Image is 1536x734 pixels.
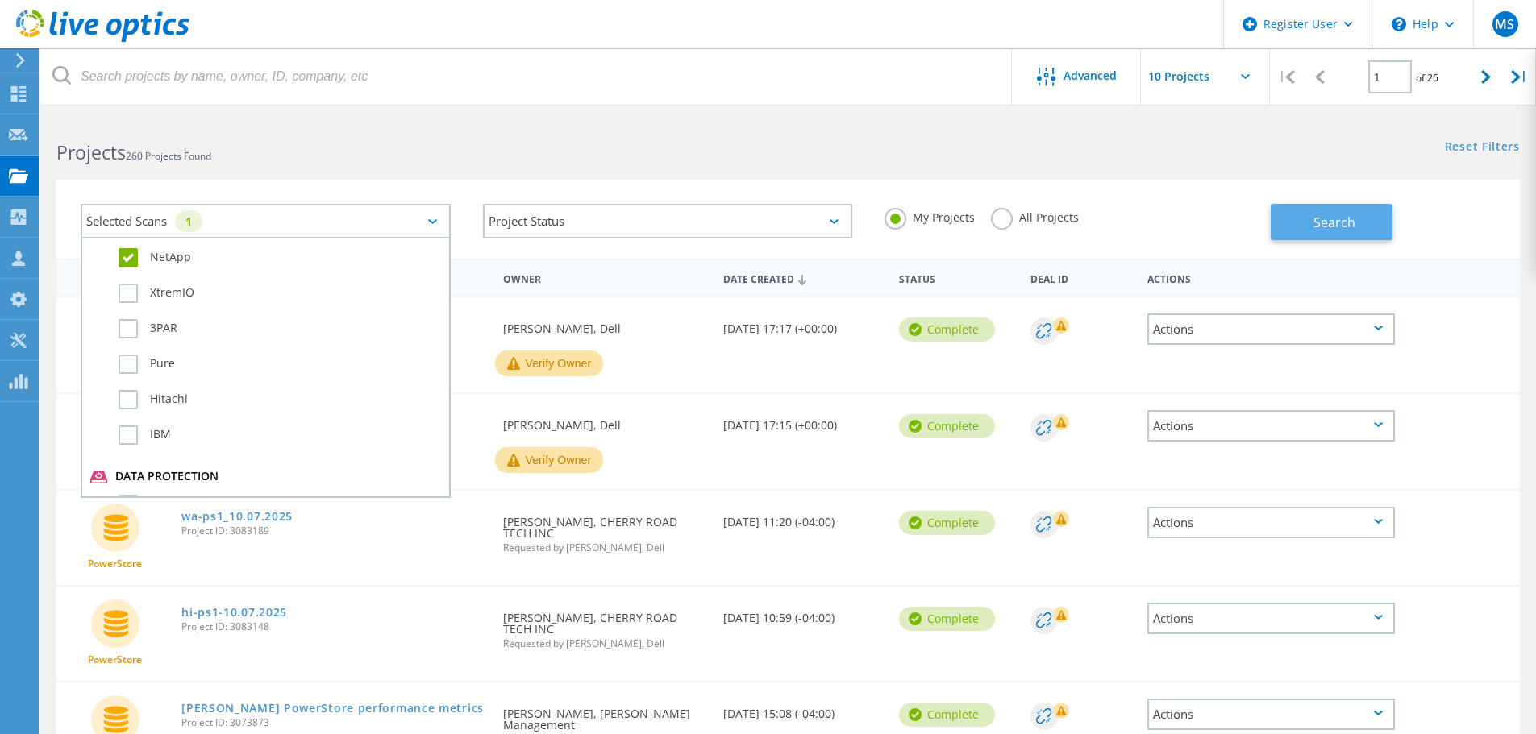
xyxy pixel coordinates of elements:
div: [PERSON_NAME], CHERRY ROAD TECH INC [495,491,714,569]
div: Complete [899,607,995,631]
div: Complete [899,703,995,727]
a: [PERSON_NAME] PowerStore performance metrics [181,703,484,714]
a: wa-ps1_10.07.2025 [181,511,293,522]
div: 1 [175,210,202,232]
div: Data Protection [90,469,441,485]
div: Complete [899,414,995,438]
span: of 26 [1416,71,1438,85]
button: Verify Owner [495,350,603,376]
label: Hitachi [119,390,441,409]
div: Actions [1147,507,1395,538]
span: Requested by [PERSON_NAME], Dell [503,543,706,553]
span: Project ID: 3073873 [181,718,487,728]
div: [PERSON_NAME], Dell [495,394,714,447]
div: | [1270,48,1303,106]
div: Owner [495,263,714,292]
a: Reset Filters [1445,141,1520,155]
b: Projects [56,139,126,165]
div: Actions [1147,313,1395,345]
div: Project Status [483,204,853,238]
div: Status [891,263,1022,292]
span: 260 Projects Found [126,149,211,163]
label: Pure [119,355,441,374]
label: XtremIO [119,284,441,303]
label: IBM [119,425,441,445]
div: | [1503,48,1536,106]
a: hi-ps1-10.07.2025 [181,607,287,618]
div: [DATE] 11:20 (-04:00) [715,491,891,544]
span: Project ID: 3083148 [181,622,487,632]
div: [PERSON_NAME], Dell [495,297,714,350]
div: Complete [899,511,995,535]
label: All Projects [991,208,1079,223]
label: 3PAR [119,319,441,338]
div: [DATE] 17:15 (+00:00) [715,394,891,447]
label: Avamar [119,495,441,514]
div: Selected Scans [81,204,451,238]
label: My Projects [885,208,975,223]
div: Actions [1147,410,1395,442]
span: Search [1313,214,1355,231]
span: Advanced [1064,70,1117,81]
div: Date Created [715,263,891,293]
button: Search [1271,204,1392,240]
div: Actions [1139,263,1403,292]
span: PowerStore [88,559,142,569]
div: [DATE] 10:59 (-04:00) [715,587,891,640]
svg: \n [1392,17,1406,31]
div: [DATE] 17:17 (+00:00) [715,297,891,350]
div: Actions [1147,603,1395,634]
div: [PERSON_NAME], CHERRY ROAD TECH INC [495,587,714,665]
span: PowerStore [88,655,142,665]
div: Complete [899,317,995,342]
div: Actions [1147,699,1395,730]
span: MS [1495,18,1514,31]
button: Verify Owner [495,447,603,473]
span: Project ID: 3083189 [181,526,487,536]
span: Requested by [PERSON_NAME], Dell [503,639,706,649]
input: Search projects by name, owner, ID, company, etc [40,48,1013,105]
div: Deal Id [1022,263,1139,292]
a: Live Optics Dashboard [16,34,189,45]
label: NetApp [119,248,441,267]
